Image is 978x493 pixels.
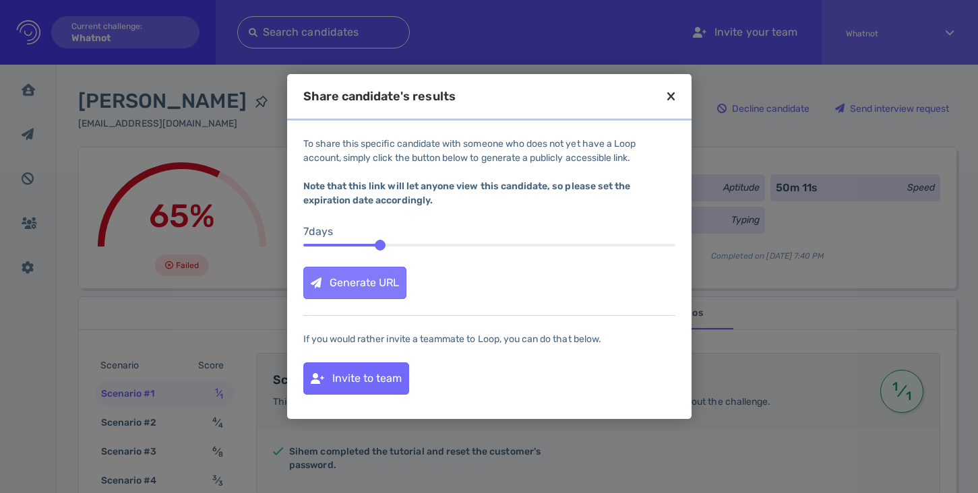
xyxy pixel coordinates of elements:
[304,267,406,298] div: Generate URL
[303,180,631,206] b: Note that this link will let anyone view this candidate, so please set the expiration date accord...
[303,332,675,346] div: If you would rather invite a teammate to Loop, you can do that below.
[304,363,408,394] div: Invite to team
[303,137,675,207] div: To share this specific candidate with someone who does not yet have a Loop account, simply click ...
[303,90,456,102] div: Share candidate's results
[303,362,409,395] button: Invite to team
[303,224,675,240] div: 7 day s
[303,267,406,299] button: Generate URL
